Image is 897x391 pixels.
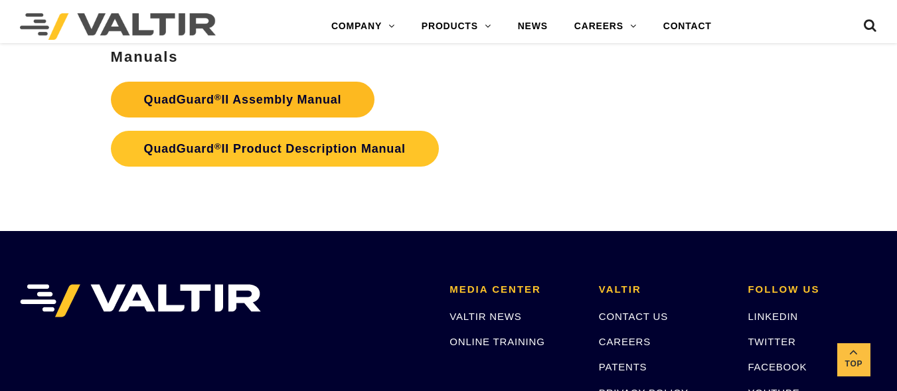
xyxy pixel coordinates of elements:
a: PATENTS [599,361,647,372]
a: VALTIR NEWS [449,311,521,322]
a: NEWS [505,13,561,40]
sup: ® [214,92,222,102]
a: CAREERS [599,336,651,347]
span: Top [837,356,870,372]
strong: QuadGuard II Product Description Manual [144,142,406,155]
strong: Manuals [111,48,179,65]
h2: FOLLOW US [748,284,877,295]
h2: VALTIR [599,284,728,295]
a: Top [837,343,870,376]
a: TWITTER [748,336,795,347]
a: PRODUCTS [408,13,505,40]
a: QuadGuard®II Product Description Manual [111,131,439,167]
a: QuadGuard®II Assembly Manual [111,82,375,117]
a: COMPANY [318,13,408,40]
a: ONLINE TRAINING [449,336,544,347]
a: FACEBOOK [748,361,807,372]
img: Valtir [20,13,216,40]
img: VALTIR [20,284,261,317]
h2: MEDIA CENTER [449,284,579,295]
sup: ® [214,141,222,151]
strong: QuadGuard II Assembly Manual [144,93,342,106]
a: CAREERS [561,13,650,40]
a: LINKEDIN [748,311,798,322]
a: CONTACT US [599,311,668,322]
a: CONTACT [650,13,725,40]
